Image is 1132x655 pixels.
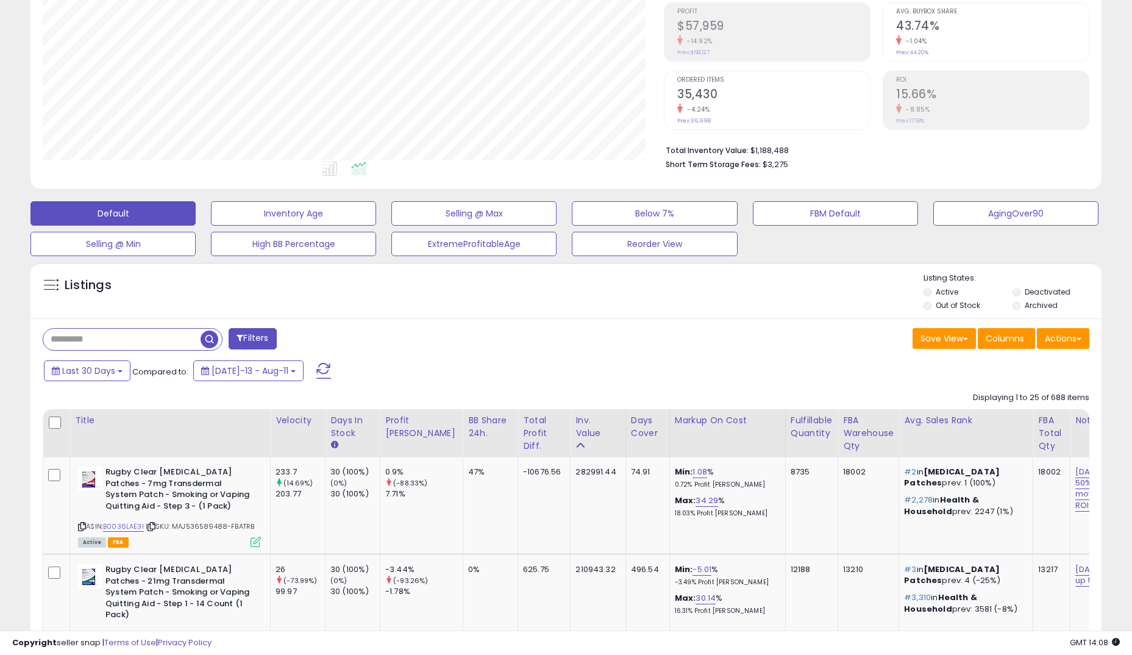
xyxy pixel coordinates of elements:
[669,409,785,457] th: The percentage added to the cost of goods (COGS) that forms the calculator for Min & Max prices.
[276,586,325,597] div: 99.97
[78,467,102,491] img: 41IIIKNIiEL._SL40_.jpg
[666,145,749,156] b: Total Inventory Value:
[78,564,102,589] img: 41kuiWUVQ5L._SL40_.jpg
[1038,564,1061,575] div: 13217
[283,478,313,488] small: (14.69%)
[631,564,660,575] div: 496.54
[675,495,776,518] div: %
[523,414,565,453] div: Total Profit Diff.
[843,467,889,478] div: 18002
[12,637,212,649] div: seller snap | |
[675,607,776,615] p: 16.31% Profit [PERSON_NAME]
[675,466,693,478] b: Min:
[12,637,57,648] strong: Copyright
[330,576,347,585] small: (0%)
[675,592,696,604] b: Max:
[696,495,718,507] a: 34.29
[132,366,188,378] span: Compared to:
[904,564,1023,586] p: in prev: 4 (-25%)
[211,232,376,256] button: High BB Percentage
[330,478,347,488] small: (0%)
[904,494,933,506] span: #2,278
[523,467,561,478] div: -10676.56
[675,509,776,518] p: 18.03% Profit [PERSON_NAME]
[696,592,716,604] a: 30.14
[675,467,776,489] div: %
[986,332,1024,345] span: Columns
[283,576,317,585] small: (-73.99%)
[902,105,930,114] small: -8.85%
[575,414,620,440] div: Inv. value
[212,365,288,377] span: [DATE]-13 - Aug-11
[904,592,931,603] span: #3,310
[211,201,376,226] button: Inventory Age
[933,201,1098,226] button: AgingOver90
[229,328,276,349] button: Filters
[1025,300,1058,310] label: Archived
[675,578,776,587] p: -3.49% Profit [PERSON_NAME]
[468,467,508,478] div: 47%
[677,9,870,15] span: Profit
[683,105,710,114] small: -4.24%
[1038,467,1061,478] div: 18002
[978,328,1035,349] button: Columns
[276,564,325,575] div: 26
[683,37,713,46] small: -14.92%
[753,201,918,226] button: FBM Default
[896,9,1089,15] span: Avg. Buybox Share
[675,564,776,587] div: %
[276,414,320,427] div: Velocity
[904,495,1023,517] p: in prev: 2247 (1%)
[913,328,976,349] button: Save View
[391,201,557,226] button: Selling @ Max
[677,87,870,104] h2: 35,430
[330,467,380,478] div: 30 (100%)
[631,414,664,440] div: Days Cover
[193,360,304,381] button: [DATE]-13 - Aug-11
[276,489,325,499] div: 203.77
[468,564,508,575] div: 0%
[572,201,737,226] button: Below 7%
[896,87,1089,104] h2: 15.66%
[843,414,894,453] div: FBA Warehouse Qty
[904,467,1023,489] p: in prev: 1 (100%)
[904,494,978,517] span: Health & Household
[904,466,1000,489] span: [MEDICAL_DATA] Patches
[902,37,927,46] small: -1.04%
[924,273,1102,284] p: Listing States:
[973,392,1089,404] div: Displaying 1 to 25 of 688 items
[675,593,776,615] div: %
[78,467,261,546] div: ASIN:
[330,489,380,499] div: 30 (100%)
[666,159,761,170] b: Short Term Storage Fees:
[330,586,380,597] div: 30 (100%)
[896,49,928,56] small: Prev: 44.20%
[330,440,338,451] small: Days In Stock.
[65,277,112,294] h5: Listings
[896,19,1089,35] h2: 43.74%
[158,637,212,648] a: Privacy Policy
[104,637,156,648] a: Terms of Use
[385,489,463,499] div: 7.71%
[677,49,710,56] small: Prev: $68,127
[936,287,958,297] label: Active
[936,300,980,310] label: Out of Stock
[44,360,130,381] button: Last 30 Days
[385,564,463,575] div: -3.44%
[108,537,129,548] span: FBA
[692,466,707,478] a: 1.08
[896,77,1089,84] span: ROI
[276,467,325,478] div: 233.7
[1038,414,1065,453] div: FBA Total Qty
[393,576,428,585] small: (-93.26%)
[575,564,616,575] div: 210943.32
[904,564,916,575] span: #3
[675,414,780,427] div: Markup on Cost
[1070,637,1120,648] span: 2025-09-11 14:08 GMT
[763,159,788,170] span: $3,275
[30,201,196,226] button: Default
[896,117,924,124] small: Prev: 17.18%
[468,414,513,440] div: BB Share 24h.
[666,142,1080,157] li: $1,188,488
[330,564,380,575] div: 30 (100%)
